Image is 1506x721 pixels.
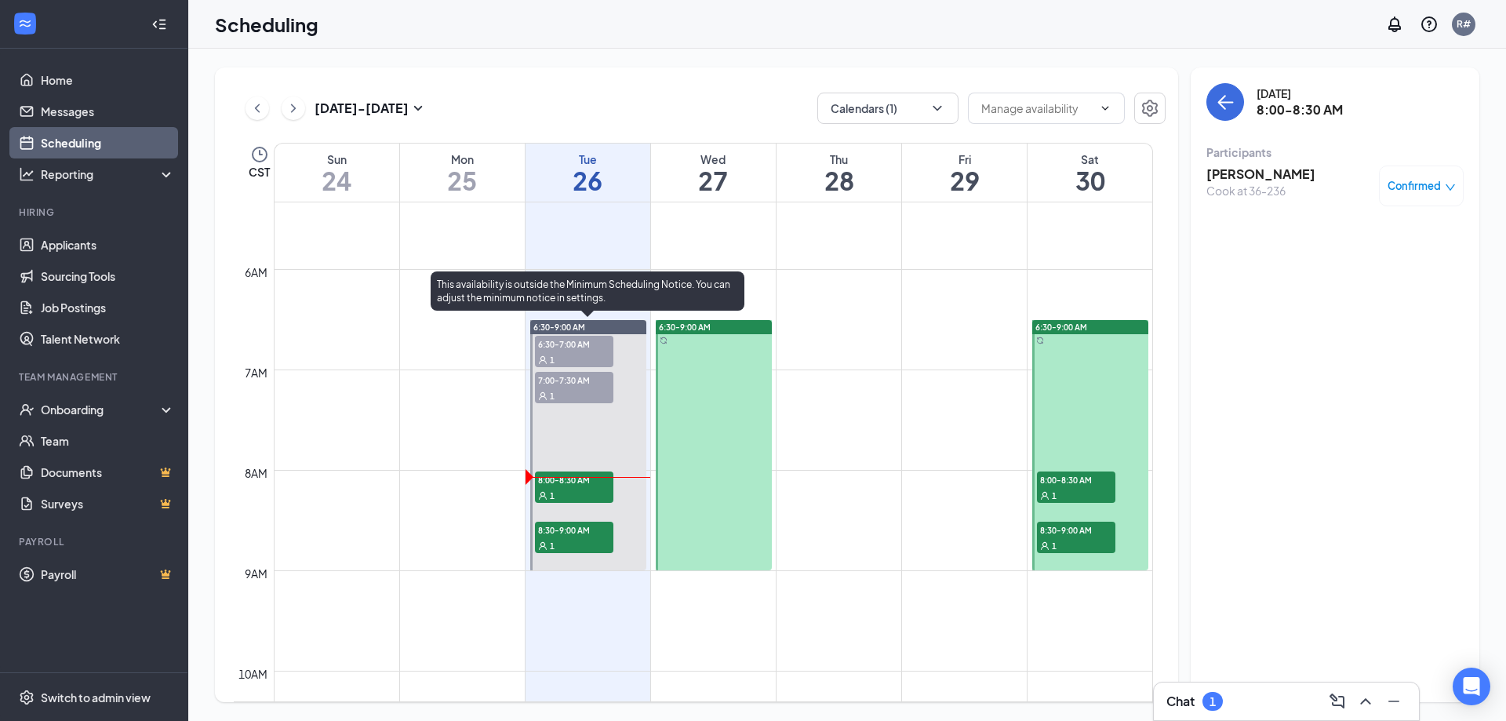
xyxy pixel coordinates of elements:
[777,144,901,202] a: August 28, 2025
[1040,541,1049,551] svg: User
[902,167,1027,194] h1: 29
[41,292,175,323] a: Job Postings
[1028,144,1152,202] a: August 30, 2025
[41,402,162,417] div: Onboarding
[1206,166,1315,183] h3: [PERSON_NAME]
[535,336,613,351] span: 6:30-7:00 AM
[550,490,555,501] span: 1
[41,559,175,590] a: PayrollCrown
[275,167,399,194] h1: 24
[1257,101,1343,118] h3: 8:00-8:30 AM
[1385,15,1404,34] svg: Notifications
[981,100,1093,117] input: Manage availability
[41,488,175,519] a: SurveysCrown
[1206,144,1464,160] div: Participants
[282,96,305,120] button: ChevronRight
[215,11,318,38] h1: Scheduling
[409,99,427,118] svg: SmallChevronDown
[41,229,175,260] a: Applicants
[400,151,525,167] div: Mon
[538,491,547,501] svg: User
[1356,692,1375,711] svg: ChevronUp
[660,337,668,344] svg: Sync
[249,99,265,118] svg: ChevronLeft
[19,690,35,705] svg: Settings
[41,425,175,457] a: Team
[526,167,650,194] h1: 26
[902,151,1027,167] div: Fri
[1036,337,1044,344] svg: Sync
[235,665,271,683] div: 10am
[1052,541,1057,552] span: 1
[1457,17,1471,31] div: R#
[1035,322,1087,333] span: 6:30-9:00 AM
[1134,93,1166,124] button: Settings
[19,206,172,219] div: Hiring
[249,164,270,180] span: CST
[1388,178,1441,194] span: Confirmed
[250,145,269,164] svg: Clock
[1325,689,1350,714] button: ComposeMessage
[41,323,175,355] a: Talent Network
[659,322,711,333] span: 6:30-9:00 AM
[1206,83,1244,121] button: back-button
[651,144,776,202] a: August 27, 2025
[19,370,172,384] div: Team Management
[535,372,613,388] span: 7:00-7:30 AM
[1257,86,1343,101] div: [DATE]
[1140,99,1159,118] svg: Settings
[929,100,945,116] svg: ChevronDown
[1052,490,1057,501] span: 1
[19,535,172,548] div: Payroll
[538,541,547,551] svg: User
[535,522,613,537] span: 8:30-9:00 AM
[538,355,547,365] svg: User
[1420,15,1439,34] svg: QuestionInfo
[41,260,175,292] a: Sourcing Tools
[41,166,176,182] div: Reporting
[550,541,555,552] span: 1
[817,93,959,124] button: Calendars (1)ChevronDown
[538,391,547,401] svg: User
[17,16,33,31] svg: WorkstreamLogo
[431,271,744,311] div: This availability is outside the Minimum Scheduling Notice. You can adjust the minimum notice in ...
[242,464,271,482] div: 8am
[1445,182,1456,193] span: down
[41,64,175,96] a: Home
[1381,689,1406,714] button: Minimize
[550,391,555,402] span: 1
[19,166,35,182] svg: Analysis
[550,355,555,366] span: 1
[242,264,271,281] div: 6am
[1353,689,1378,714] button: ChevronUp
[651,151,776,167] div: Wed
[400,144,525,202] a: August 25, 2025
[242,364,271,381] div: 7am
[151,16,167,32] svg: Collapse
[275,144,399,202] a: August 24, 2025
[1040,491,1049,501] svg: User
[400,167,525,194] h1: 25
[1210,695,1216,708] div: 1
[246,96,269,120] button: ChevronLeft
[1099,102,1111,115] svg: ChevronDown
[1028,151,1152,167] div: Sat
[41,96,175,127] a: Messages
[1206,183,1315,198] div: Cook at 36-236
[275,151,399,167] div: Sun
[777,167,901,194] h1: 28
[315,100,409,117] h3: [DATE] - [DATE]
[777,151,901,167] div: Thu
[1384,692,1403,711] svg: Minimize
[902,144,1027,202] a: August 29, 2025
[651,167,776,194] h1: 27
[526,151,650,167] div: Tue
[1166,693,1195,710] h3: Chat
[526,144,650,202] a: August 26, 2025
[1328,692,1347,711] svg: ComposeMessage
[1453,668,1490,705] div: Open Intercom Messenger
[535,472,613,487] span: 8:00-8:30 AM
[1216,93,1235,111] svg: ArrowLeft
[242,565,271,582] div: 9am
